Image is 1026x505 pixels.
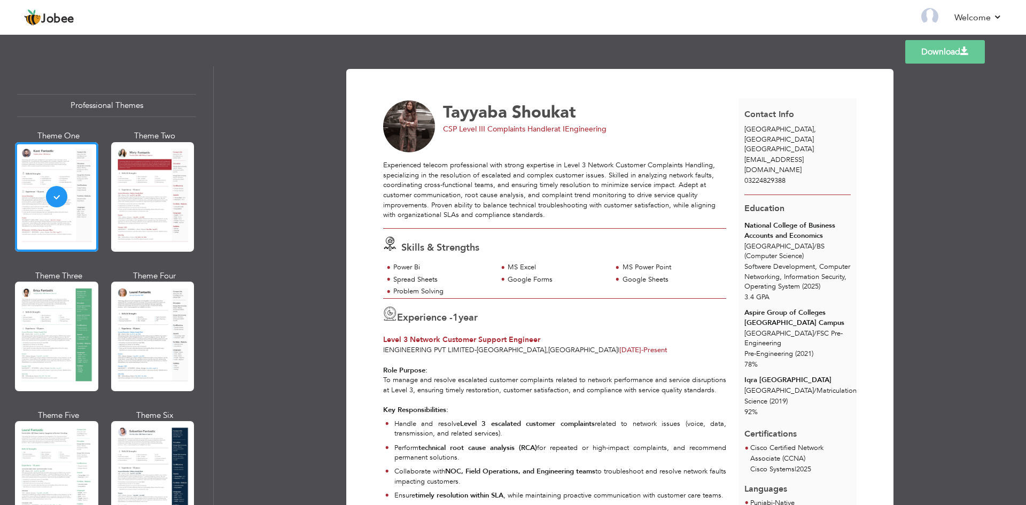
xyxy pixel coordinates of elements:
span: / [814,329,817,338]
div: Problem Solving [393,286,491,297]
div: Theme Six [113,410,197,421]
span: , [546,345,548,355]
div: Spread Sheets [393,275,491,285]
span: CSP Level III Complaints Handler [443,124,554,134]
p: Ensure , while maintaining proactive communication with customer care teams. [394,491,727,501]
span: Pre-Engineering [744,349,793,359]
span: [GEOGRAPHIC_DATA] [744,144,814,154]
p: Perform for repeated or high-impact complaints, and recommend permanent solutions. [394,443,727,463]
span: / [814,386,817,395]
a: Jobee [24,9,74,26]
span: | [618,345,619,355]
span: at IEngineering [554,124,607,134]
label: year [453,311,478,325]
span: 03224829388 [744,176,786,185]
span: (2021) [795,349,813,359]
img: No image [383,100,436,153]
span: [GEOGRAPHIC_DATA] [744,125,814,134]
strong: Level 3 escalated customer complaints [460,419,595,429]
span: (2025) [802,282,820,291]
span: - [641,345,643,355]
div: MS Power Point [623,262,720,273]
div: Theme Two [113,130,197,142]
span: Contact Info [744,108,794,120]
span: Present [619,345,667,355]
div: Theme One [17,130,100,142]
span: Experience - [397,311,453,324]
div: MS Excel [508,262,605,273]
span: 1 [453,311,458,324]
span: [GEOGRAPHIC_DATA] BS (Computer Science) [744,242,825,261]
span: Languages [744,475,787,495]
span: | [795,464,796,474]
div: Iqra [GEOGRAPHIC_DATA] [744,375,851,385]
strong: technical root cause analysis (RCA) [418,443,537,453]
span: IEngineering Pvt Limited [383,345,475,355]
p: Cisco Systems 2025 [750,464,851,475]
span: [GEOGRAPHIC_DATA] FSC Pre-Engineering [744,329,843,348]
span: Shoukat [512,101,576,123]
img: jobee.io [24,9,41,26]
div: Theme Five [17,410,100,421]
span: Cisco Certified Network Associate (CCNA) [750,443,823,463]
p: Handle and resolve related to network issues (voice, data, transmission, and related services). [394,419,727,439]
span: Certifications [744,420,797,440]
span: Level 3 Network Customer Support Engineer [383,335,540,345]
span: [DATE] [619,345,643,355]
span: Science [744,397,767,406]
span: [GEOGRAPHIC_DATA] [548,345,618,355]
span: Skills & Strengths [401,241,479,254]
div: Experienced telecom professional with strong expertise in Level 3 Network Customer Complaints Han... [383,160,726,220]
div: National College of Business Accounts and Economics [744,221,851,240]
strong: Key Responsibilities: [383,405,448,415]
div: Theme Three [17,270,100,282]
img: Profile Img [921,8,938,25]
div: Power Bi [393,262,491,273]
p: Collaborate with to troubleshoot and resolve network faults impacting customers. [394,467,727,486]
div: Aspire Group of Colleges [GEOGRAPHIC_DATA] Campus [744,308,851,328]
span: Softwere Development, Computer Networking, Information Security, Operating System [744,262,850,291]
span: - [475,345,477,355]
a: Download [905,40,985,64]
strong: Role Purpose: [383,366,428,375]
strong: NOC, Field Operations, and Engineering teams [445,467,595,476]
span: [GEOGRAPHIC_DATA] Matriculation [744,386,857,395]
span: [GEOGRAPHIC_DATA] [477,345,546,355]
strong: timely resolution within SLA [415,491,503,500]
div: [GEOGRAPHIC_DATA] [739,125,857,154]
span: Jobee [41,13,74,25]
div: Professional Themes [17,94,196,117]
span: Education [744,203,784,214]
div: Theme Four [113,270,197,282]
div: Google Forms [508,275,605,285]
span: (2019) [770,397,788,406]
span: 3.4 GPA [744,292,770,302]
span: , [814,125,816,134]
span: 92% [744,407,758,417]
span: Tayyaba [443,101,507,123]
span: / [814,242,817,251]
span: 78% [744,360,758,369]
div: Google Sheets [623,275,720,285]
a: Welcome [954,11,1002,24]
span: [EMAIL_ADDRESS][DOMAIN_NAME] [744,155,804,175]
